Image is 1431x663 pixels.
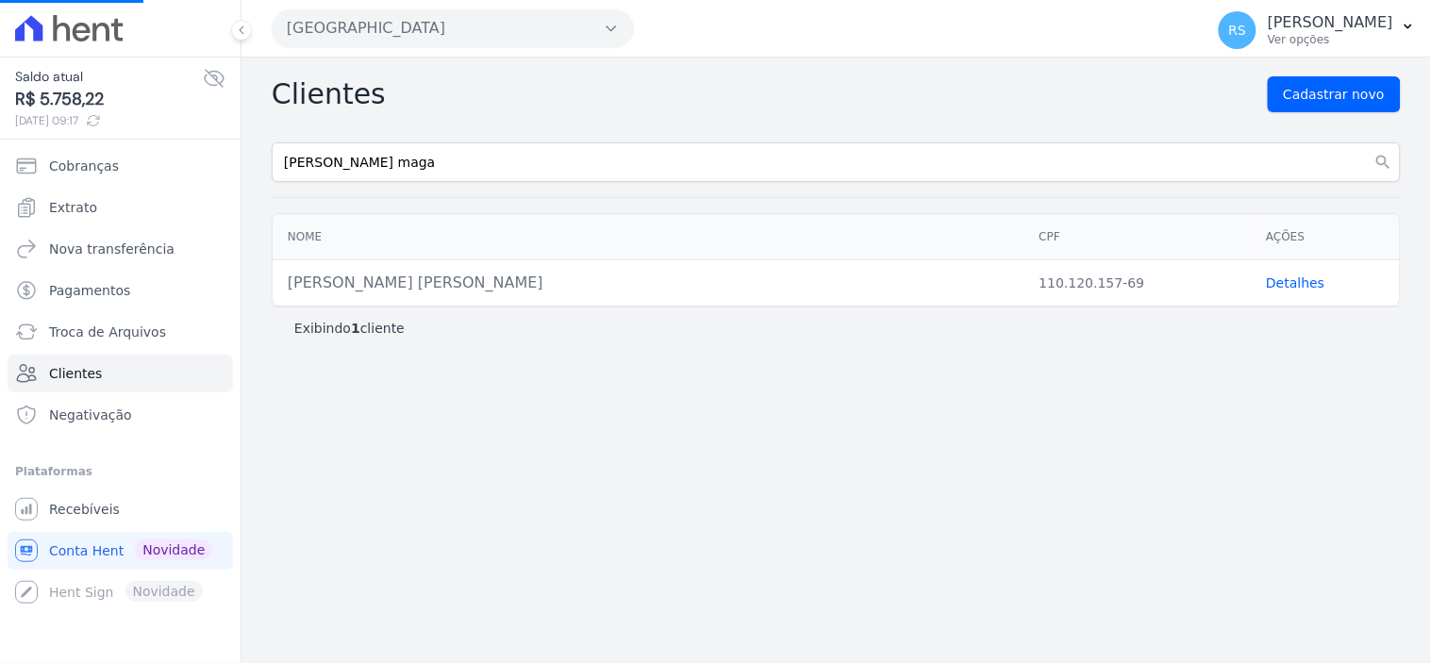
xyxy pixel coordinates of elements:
td: 110.120.157-69 [1024,260,1252,307]
span: Negativação [49,406,132,424]
button: [GEOGRAPHIC_DATA] [272,9,634,47]
div: [PERSON_NAME] [PERSON_NAME] [288,272,1009,294]
a: Recebíveis [8,490,233,528]
a: Extrato [8,189,233,226]
span: [DATE] 09:17 [15,112,203,129]
a: Detalhes [1266,275,1324,290]
span: Novidade [135,539,212,560]
a: Pagamentos [8,272,233,309]
span: Extrato [49,198,97,217]
span: RS [1229,24,1247,37]
span: Cadastrar novo [1284,85,1385,104]
span: Nova transferência [49,240,175,258]
span: Saldo atual [15,67,203,87]
p: Ver opções [1268,32,1393,47]
button: search [1367,142,1401,182]
nav: Sidebar [15,147,225,611]
span: Pagamentos [49,281,130,300]
a: Troca de Arquivos [8,313,233,351]
th: Ações [1251,214,1400,260]
button: RS [PERSON_NAME] Ver opções [1204,4,1431,57]
h2: Clientes [272,77,386,111]
span: Troca de Arquivos [49,323,166,341]
a: Clientes [8,355,233,392]
a: Nova transferência [8,230,233,268]
span: Clientes [49,364,102,383]
span: Conta Hent [49,541,124,560]
span: Recebíveis [49,500,120,519]
input: Buscar por nome, CPF ou email [272,142,1401,182]
a: Conta Hent Novidade [8,532,233,570]
span: R$ 5.758,22 [15,87,203,112]
p: Exibindo cliente [294,319,405,338]
i: search [1374,153,1393,172]
a: Negativação [8,396,233,434]
b: 1 [351,321,360,336]
div: Plataformas [15,460,225,483]
a: Cobranças [8,147,233,185]
p: [PERSON_NAME] [1268,13,1393,32]
a: Cadastrar novo [1268,76,1401,112]
th: Nome [273,214,1024,260]
span: Cobranças [49,157,119,175]
th: CPF [1024,214,1252,260]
